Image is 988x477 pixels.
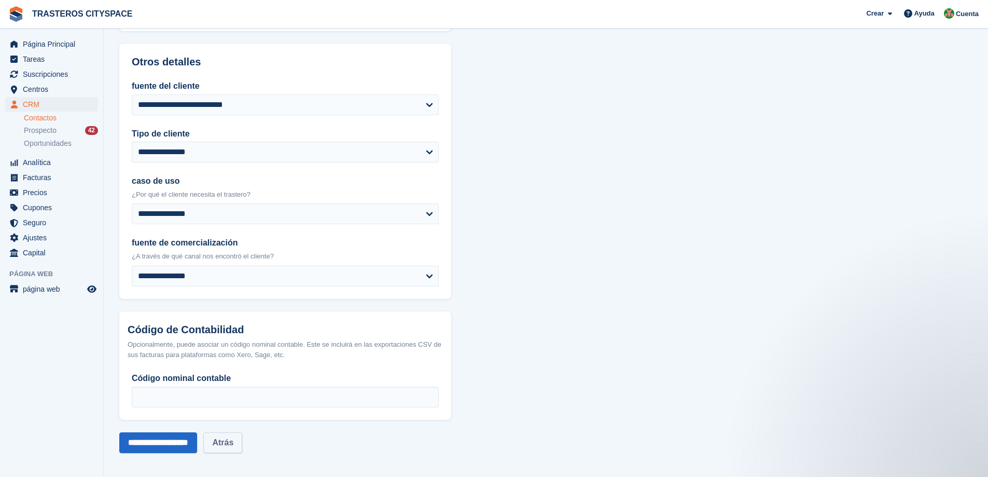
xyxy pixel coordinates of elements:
[5,230,98,245] a: menu
[23,67,85,81] span: Suscripciones
[914,8,935,19] span: Ayuda
[85,126,98,135] div: 42
[5,67,98,81] a: menu
[5,155,98,170] a: menu
[86,283,98,295] a: Vista previa de la tienda
[132,80,439,92] label: fuente del cliente
[23,170,85,185] span: Facturas
[23,155,85,170] span: Analítica
[28,5,137,22] a: TRASTEROS CITYSPACE
[128,324,443,336] h2: Código de Contabilidad
[132,128,439,140] label: Tipo de cliente
[23,246,85,260] span: Capital
[5,97,98,112] a: menu
[132,251,439,262] p: ¿A través de qué canal nos encontró el cliente?
[5,82,98,97] a: menu
[944,8,954,19] img: CitySpace
[5,52,98,66] a: menu
[203,432,242,453] a: Atrás
[23,215,85,230] span: Seguro
[132,175,439,187] label: caso de uso
[24,113,98,123] a: Contactos
[24,139,72,148] span: Oportunidades
[132,372,439,385] label: Código nominal contable
[23,37,85,51] span: Página Principal
[5,185,98,200] a: menu
[5,200,98,215] a: menu
[23,82,85,97] span: Centros
[24,125,98,136] a: Prospecto 42
[24,126,57,135] span: Prospecto
[5,37,98,51] a: menu
[23,185,85,200] span: Precios
[5,170,98,185] a: menu
[5,246,98,260] a: menu
[132,56,439,68] h2: Otros detalles
[8,6,24,22] img: stora-icon-8386f47178a22dfd0bd8f6a31ec36ba5ce8667c1dd55bd0f319d3a0aa187defe.svg
[23,230,85,245] span: Ajustes
[23,97,85,112] span: CRM
[5,282,98,296] a: menú
[9,269,103,279] span: Página web
[132,189,439,200] p: ¿Por qué el cliente necesita el trastero?
[23,282,85,296] span: página web
[24,138,98,149] a: Oportunidades
[5,215,98,230] a: menu
[866,8,884,19] span: Crear
[956,9,979,19] span: Cuenta
[23,52,85,66] span: Tareas
[132,237,439,249] label: fuente de comercialización
[128,339,443,360] div: Opcionalmente, puede asociar un código nominal contable. Este se incluirá en las exportaciones CS...
[23,200,85,215] span: Cupones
